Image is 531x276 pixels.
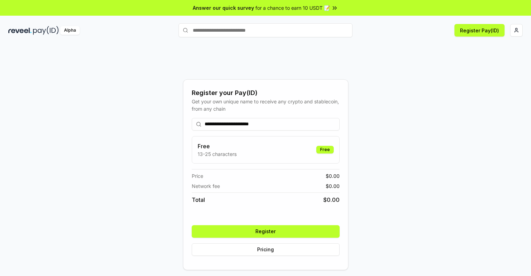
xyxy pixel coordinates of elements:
[192,196,205,204] span: Total
[8,26,32,35] img: reveel_dark
[454,24,505,37] button: Register Pay(ID)
[192,182,220,190] span: Network fee
[33,26,59,35] img: pay_id
[255,4,330,11] span: for a chance to earn 10 USDT 📝
[192,243,340,256] button: Pricing
[316,146,334,153] div: Free
[198,150,237,158] p: 13-25 characters
[192,172,203,180] span: Price
[192,98,340,112] div: Get your own unique name to receive any crypto and stablecoin, from any chain
[192,225,340,238] button: Register
[326,172,340,180] span: $ 0.00
[323,196,340,204] span: $ 0.00
[60,26,80,35] div: Alpha
[326,182,340,190] span: $ 0.00
[192,88,340,98] div: Register your Pay(ID)
[198,142,237,150] h3: Free
[193,4,254,11] span: Answer our quick survey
